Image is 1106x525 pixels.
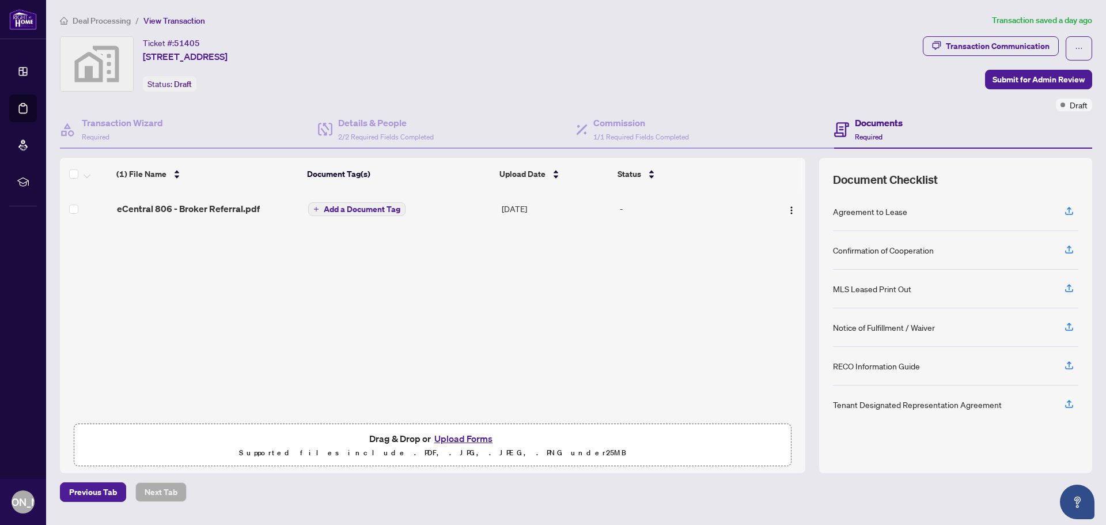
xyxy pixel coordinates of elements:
[833,244,934,256] div: Confirmation of Cooperation
[143,36,200,50] div: Ticket #:
[143,50,228,63] span: [STREET_ADDRESS]
[1070,99,1088,111] span: Draft
[9,9,37,30] img: logo
[613,158,760,190] th: Status
[82,133,109,141] span: Required
[1060,485,1094,519] button: Open asap
[618,168,641,180] span: Status
[60,37,133,91] img: svg%3e
[117,202,260,216] span: eCentral 806 - Broker Referral.pdf
[855,116,903,130] h4: Documents
[985,70,1092,89] button: Submit for Admin Review
[60,482,126,502] button: Previous Tab
[338,116,434,130] h4: Details & People
[593,116,689,130] h4: Commission
[116,168,166,180] span: (1) File Name
[855,133,882,141] span: Required
[431,431,496,446] button: Upload Forms
[992,14,1092,27] article: Transaction saved a day ago
[833,321,935,334] div: Notice of Fulfillment / Waiver
[499,168,546,180] span: Upload Date
[73,16,131,26] span: Deal Processing
[174,79,192,89] span: Draft
[787,206,796,215] img: Logo
[993,70,1085,89] span: Submit for Admin Review
[833,282,911,295] div: MLS Leased Print Out
[313,206,319,212] span: plus
[338,133,434,141] span: 2/2 Required Fields Completed
[833,398,1002,411] div: Tenant Designated Representation Agreement
[497,190,616,227] td: [DATE]
[143,76,196,92] div: Status:
[495,158,613,190] th: Upload Date
[308,202,406,216] button: Add a Document Tag
[112,158,302,190] th: (1) File Name
[135,14,139,27] li: /
[923,36,1059,56] button: Transaction Communication
[82,116,163,130] h4: Transaction Wizard
[782,199,801,218] button: Logo
[302,158,495,190] th: Document Tag(s)
[833,360,920,372] div: RECO Information Guide
[143,16,205,26] span: View Transaction
[174,38,200,48] span: 51405
[946,37,1050,55] div: Transaction Communication
[369,431,496,446] span: Drag & Drop or
[620,202,759,215] div: -
[593,133,689,141] span: 1/1 Required Fields Completed
[1075,44,1083,52] span: ellipsis
[74,424,791,467] span: Drag & Drop orUpload FormsSupported files include .PDF, .JPG, .JPEG, .PNG under25MB
[324,205,400,213] span: Add a Document Tag
[60,17,68,25] span: home
[308,202,406,217] button: Add a Document Tag
[833,205,907,218] div: Agreement to Lease
[81,446,784,460] p: Supported files include .PDF, .JPG, .JPEG, .PNG under 25 MB
[135,482,187,502] button: Next Tab
[833,172,938,188] span: Document Checklist
[69,483,117,501] span: Previous Tab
